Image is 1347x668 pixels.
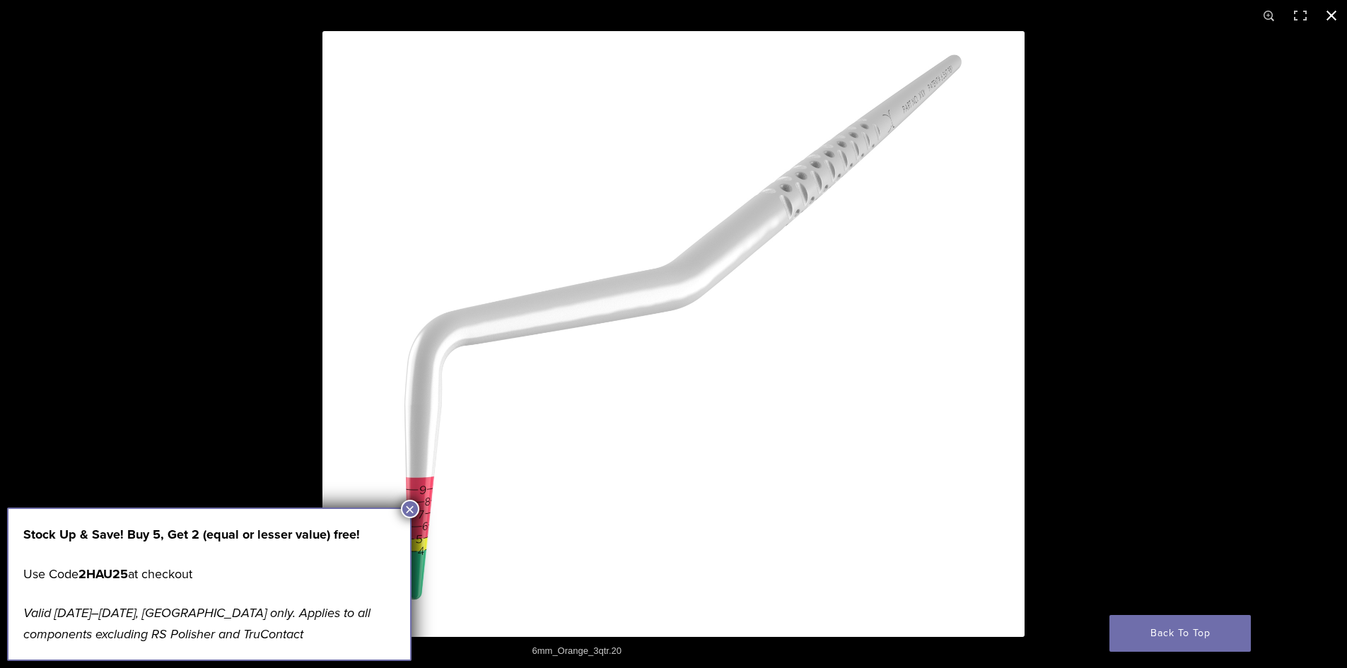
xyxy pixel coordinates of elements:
[401,500,419,518] button: Close
[23,527,360,542] strong: Stock Up & Save! Buy 5, Get 2 (equal or lesser value) free!
[78,566,128,582] strong: 2HAU25
[525,637,822,665] div: 6mm_Orange_3qtr.20
[23,605,371,642] em: Valid [DATE]–[DATE], [GEOGRAPHIC_DATA] only. Applies to all components excluding RS Polisher and ...
[1109,615,1251,652] a: Back To Top
[23,563,395,585] p: Use Code at checkout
